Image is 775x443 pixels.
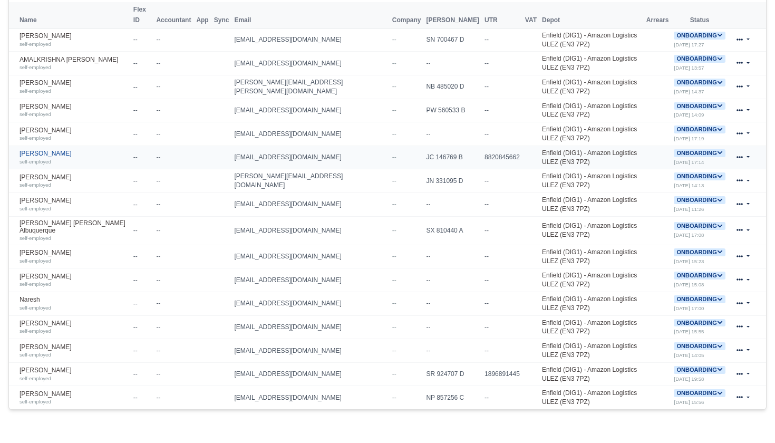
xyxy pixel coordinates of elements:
[131,2,154,28] th: Flex ID
[153,216,193,245] td: --
[131,28,154,52] td: --
[423,315,482,339] td: --
[20,41,51,47] small: self-employed
[674,319,725,326] a: Onboarding
[131,386,154,409] td: --
[20,206,51,211] small: self-employed
[153,2,193,28] th: Accountant
[153,339,193,363] td: --
[674,65,704,71] small: [DATE] 13:57
[153,75,193,99] td: --
[674,102,725,110] a: Onboarding
[131,192,154,216] td: --
[231,192,389,216] td: [EMAIL_ADDRESS][DOMAIN_NAME]
[674,366,725,373] a: Onboarding
[20,88,51,94] small: self-employed
[482,292,522,315] td: --
[153,122,193,146] td: --
[674,305,704,311] small: [DATE] 17:00
[20,399,51,405] small: self-employed
[482,315,522,339] td: --
[482,28,522,52] td: --
[20,150,128,165] a: [PERSON_NAME] self-employed
[20,127,128,142] a: [PERSON_NAME] self-employed
[423,292,482,315] td: --
[153,28,193,52] td: --
[674,159,704,165] small: [DATE] 17:14
[131,75,154,99] td: --
[131,99,154,122] td: --
[131,169,154,193] td: --
[131,292,154,315] td: --
[674,79,725,86] a: Onboarding
[20,32,128,47] a: [PERSON_NAME] self-employed
[153,386,193,409] td: --
[539,2,644,28] th: Depot
[392,36,396,43] span: --
[20,249,128,264] a: [PERSON_NAME] self-employed
[392,177,396,185] span: --
[674,182,704,188] small: [DATE] 14:13
[9,2,131,28] th: Name
[153,292,193,315] td: --
[674,172,725,180] a: Onboarding
[482,362,522,386] td: 1896891445
[674,32,725,40] span: Onboarding
[231,99,389,122] td: [EMAIL_ADDRESS][DOMAIN_NAME]
[20,320,128,335] a: [PERSON_NAME] self-employed
[131,315,154,339] td: --
[423,362,482,386] td: SR 924707 D
[674,55,725,62] a: Onboarding
[392,60,396,67] span: --
[423,146,482,169] td: JC 146769 B
[231,75,389,99] td: [PERSON_NAME][EMAIL_ADDRESS][PERSON_NAME][DOMAIN_NAME]
[423,339,482,363] td: --
[231,146,389,169] td: [EMAIL_ADDRESS][DOMAIN_NAME]
[674,222,725,230] span: Onboarding
[423,245,482,268] td: --
[674,149,725,157] span: Onboarding
[542,295,637,312] a: Enfield (DIG1) - Amazon Logistics ULEZ (EN3 7PZ)
[153,245,193,268] td: --
[231,386,389,409] td: [EMAIL_ADDRESS][DOMAIN_NAME]
[542,272,637,288] a: Enfield (DIG1) - Amazon Logistics ULEZ (EN3 7PZ)
[392,107,396,114] span: --
[674,329,704,334] small: [DATE] 15:55
[131,52,154,75] td: --
[674,272,725,280] span: Onboarding
[674,126,725,133] a: Onboarding
[193,2,211,28] th: App
[20,182,51,188] small: self-employed
[231,169,389,193] td: [PERSON_NAME][EMAIL_ADDRESS][DOMAIN_NAME]
[674,42,704,47] small: [DATE] 17:27
[482,268,522,292] td: --
[674,366,725,374] span: Onboarding
[542,126,637,142] a: Enfield (DIG1) - Amazon Logistics ULEZ (EN3 7PZ)
[392,153,396,161] span: --
[674,319,725,327] span: Onboarding
[542,222,637,238] a: Enfield (DIG1) - Amazon Logistics ULEZ (EN3 7PZ)
[231,292,389,315] td: [EMAIL_ADDRESS][DOMAIN_NAME]
[131,268,154,292] td: --
[674,295,725,303] a: Onboarding
[20,197,128,212] a: [PERSON_NAME] self-employed
[722,392,775,443] iframe: Chat Widget
[131,245,154,268] td: --
[20,343,128,359] a: [PERSON_NAME] self-employed
[542,248,637,265] a: Enfield (DIG1) - Amazon Logistics ULEZ (EN3 7PZ)
[674,399,704,405] small: [DATE] 15:56
[231,315,389,339] td: [EMAIL_ADDRESS][DOMAIN_NAME]
[153,315,193,339] td: --
[423,268,482,292] td: --
[423,28,482,52] td: SN 700467 D
[423,216,482,245] td: SX 810440 A
[131,216,154,245] td: --
[231,268,389,292] td: [EMAIL_ADDRESS][DOMAIN_NAME]
[392,276,396,284] span: --
[20,174,128,189] a: [PERSON_NAME] self-employed
[423,75,482,99] td: NB 485020 D
[231,362,389,386] td: [EMAIL_ADDRESS][DOMAIN_NAME]
[482,75,522,99] td: --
